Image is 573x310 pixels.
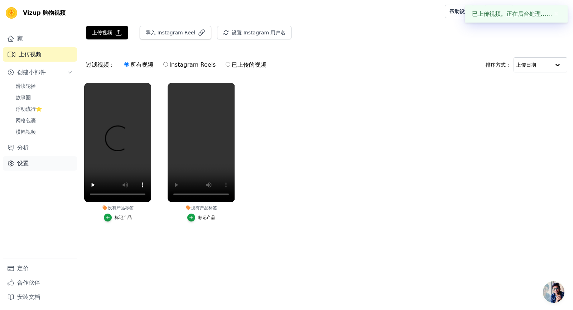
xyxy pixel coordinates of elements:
font: 网格包裹 [16,118,36,123]
a: 定价 [3,261,77,276]
img: Vizup [6,7,17,19]
font: 分析 [17,144,29,151]
button: 上传视频 [86,26,128,39]
input: Instagram Reels [163,62,168,67]
font: 没有产品标签 [108,205,134,210]
a: 上传视频 [3,47,77,62]
font: 已上传的视频 [232,61,266,68]
a: 滑块轮播 [11,81,77,91]
a: 合作伙伴 [3,276,77,290]
button: 标记产品 [104,214,132,221]
font: 上传视频 [92,30,112,35]
font: Vizup 购物视频 [23,9,66,16]
a: 预订演示 [484,5,514,18]
font: 横幅视频 [16,129,36,135]
button: 导入 Instagram Reel [140,26,211,39]
font: 设置 [17,160,29,167]
font: 创建小部件 [17,69,46,76]
font: 安装文档 [17,294,40,300]
a: 安装文档 [3,290,77,304]
font: ✖ [554,10,559,17]
font: 定价 [17,265,29,272]
font: 已上传视频。正在后台处理…… [472,10,552,17]
button: 设置 Instagram 用户名 [217,26,292,39]
font: 设置 Instagram 用户名 [232,30,285,35]
font: 滑块轮播 [16,83,36,89]
font: 过滤视频： [86,61,115,68]
a: 家 [3,32,77,46]
font: 帮助设置 [449,9,470,14]
font: 浮动流行⭐ [16,106,42,112]
button: A Au-Patioslife [519,5,567,18]
font: 标记产品 [198,215,215,220]
a: 横幅视频 [11,127,77,137]
a: 开放式聊天 [543,281,564,303]
font: 合作伙伴 [17,279,40,286]
font: 导入 Instagram Reel [146,30,195,35]
a: 设置 [3,156,77,171]
button: 关闭 [552,10,560,18]
a: 帮助设置 [445,5,474,18]
font: 没有产品标签 [191,205,217,210]
font: 故事圈 [16,95,31,100]
button: 创建小部件 [3,65,77,80]
font: 排序方式： [486,62,511,68]
font: Instagram Reels [169,61,216,68]
font: 家 [17,35,23,42]
font: 上传视频 [19,51,42,58]
a: 分析 [3,140,77,155]
button: 标记产品 [187,214,215,221]
font: 标记产品 [115,215,132,220]
a: 浮动流行⭐ [11,104,77,114]
a: 故事圈 [11,92,77,102]
input: 所有视频 [124,62,129,67]
input: 已上传的视频 [226,62,230,67]
font: 所有视频 [130,61,153,68]
a: 网格包裹 [11,115,77,125]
